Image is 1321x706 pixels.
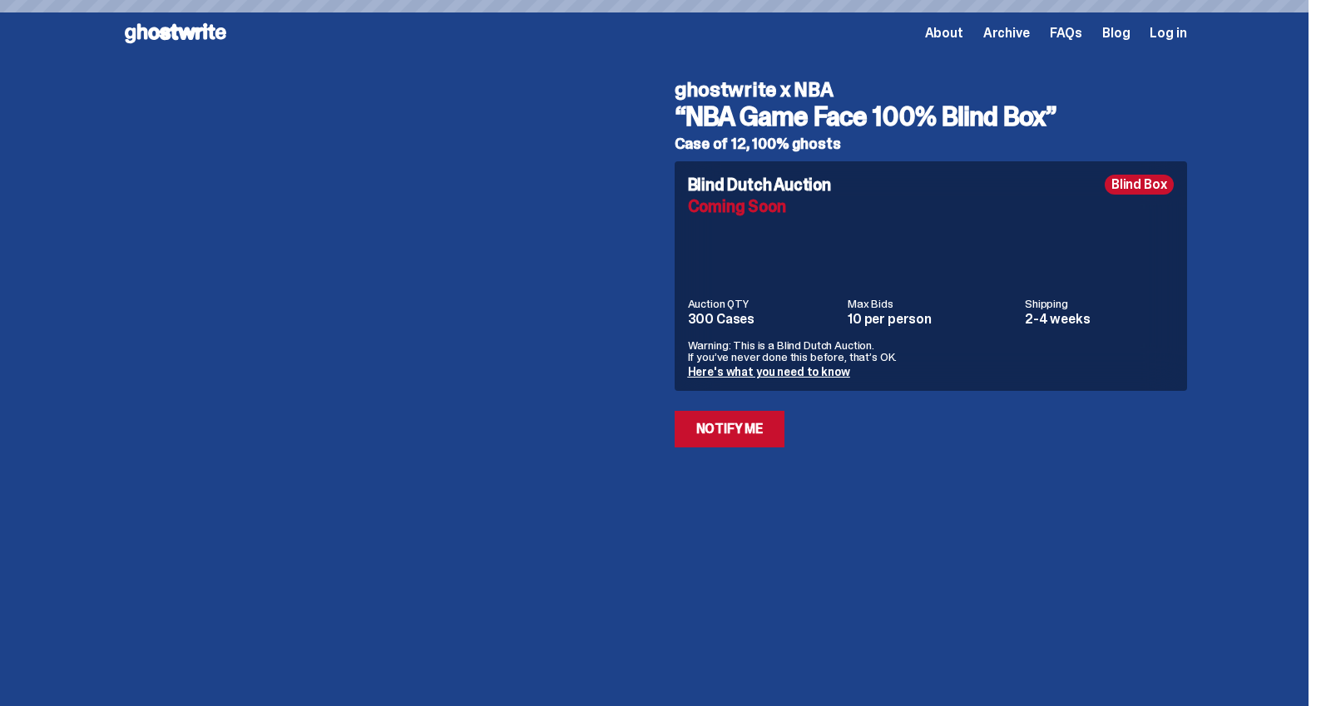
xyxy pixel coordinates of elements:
h3: “NBA Game Face 100% Blind Box” [675,103,1187,130]
a: About [925,27,963,40]
p: Warning: This is a Blind Dutch Auction. If you’ve never done this before, that’s OK. [688,339,1174,363]
a: Blog [1102,27,1130,40]
a: Here's what you need to know [688,364,850,379]
dt: Max Bids [848,298,1015,309]
a: Archive [983,27,1030,40]
h5: Case of 12, 100% ghosts [675,136,1187,151]
a: FAQs [1050,27,1082,40]
dt: Shipping [1025,298,1174,309]
dd: 300 Cases [688,313,839,326]
dt: Auction QTY [688,298,839,309]
dd: 10 per person [848,313,1015,326]
a: Log in [1150,27,1186,40]
a: Notify Me [675,411,785,447]
div: Blind Box [1105,175,1174,195]
div: Coming Soon [688,198,1174,215]
dd: 2-4 weeks [1025,313,1174,326]
h4: ghostwrite x NBA [675,80,1187,100]
h4: Blind Dutch Auction [688,176,831,193]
